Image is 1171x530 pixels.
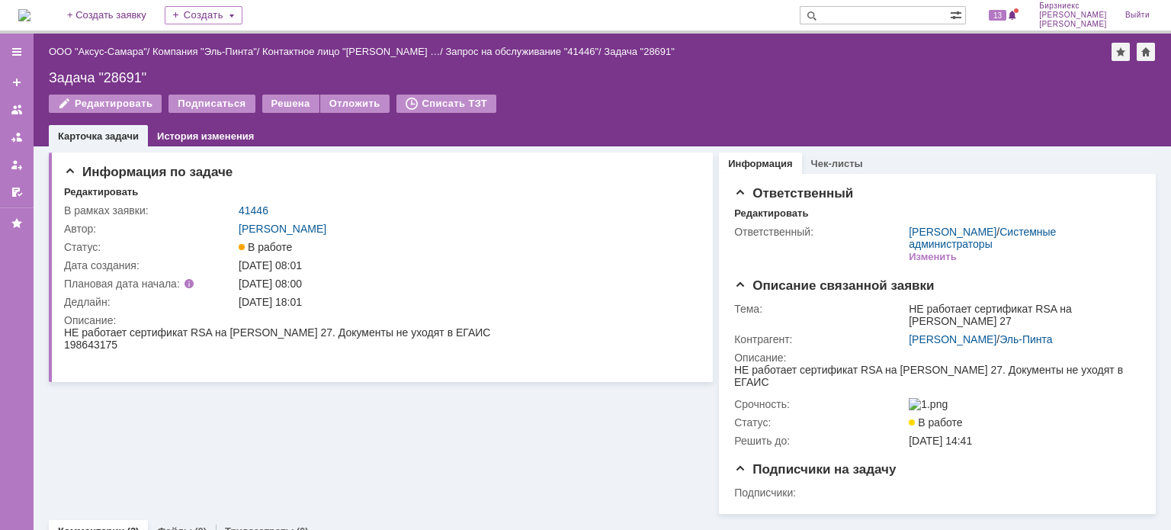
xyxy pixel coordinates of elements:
div: Ответственный: [734,226,906,238]
span: Расширенный поиск [950,7,965,21]
a: Создать заявку [5,70,29,95]
a: Запрос на обслуживание "41446" [445,46,598,57]
div: Дедлайн: [64,296,236,308]
span: Описание связанной заявки [734,278,934,293]
div: / [909,226,1133,250]
span: Информация по задаче [64,165,233,179]
div: В рамках заявки: [64,204,236,217]
a: ООО "Аксус-Самара" [49,46,147,57]
a: Заявки в моей ответственности [5,125,29,149]
div: Задача "28691" [604,46,675,57]
span: [PERSON_NAME] [1039,11,1107,20]
div: / [262,46,445,57]
div: / [909,333,1133,345]
a: Карточка задачи [58,130,139,142]
img: 1.png [909,398,948,410]
div: Редактировать [734,207,808,220]
div: / [152,46,262,57]
div: Добавить в избранное [1112,43,1130,61]
div: Срочность: [734,398,906,410]
div: Тема: [734,303,906,315]
a: [PERSON_NAME] [909,333,996,345]
div: Автор: [64,223,236,235]
div: Задача "28691" [49,70,1156,85]
span: В работе [909,416,962,429]
div: Дата создания: [64,259,236,271]
div: Статус: [734,416,906,429]
div: НЕ работает сертификат RSA на [PERSON_NAME] 27 [909,303,1133,327]
a: [PERSON_NAME] [909,226,996,238]
span: Ответственный [734,186,853,201]
div: Сделать домашней страницей [1137,43,1155,61]
a: Заявки на командах [5,98,29,122]
img: logo [18,9,30,21]
span: В работе [239,241,292,253]
span: 13 [989,10,1006,21]
div: [DATE] 18:01 [239,296,691,308]
div: / [445,46,604,57]
div: Плановая дата начала: [64,278,217,290]
div: [DATE] 08:01 [239,259,691,271]
a: Контактное лицо "[PERSON_NAME] … [262,46,440,57]
div: Создать [165,6,242,24]
a: [PERSON_NAME] [239,223,326,235]
div: Редактировать [64,186,138,198]
div: Подписчики: [734,487,906,499]
div: [DATE] 08:00 [239,278,691,290]
a: Эль-Пинта [999,333,1052,345]
span: Подписчики на задачу [734,462,896,477]
div: Изменить [909,251,957,263]
div: Контрагент: [734,333,906,345]
div: Решить до: [734,435,906,447]
a: История изменения [157,130,254,142]
div: Описание: [64,314,695,326]
div: / [49,46,152,57]
span: [PERSON_NAME] [1039,20,1107,29]
span: Бирзниекс [1039,2,1107,11]
div: Описание: [734,352,1136,364]
a: Системные администраторы [909,226,1056,250]
a: 41446 [239,204,268,217]
a: Информация [728,158,792,169]
a: Компания "Эль-Пинта" [152,46,257,57]
div: Статус: [64,241,236,253]
a: Мои согласования [5,180,29,204]
a: Перейти на домашнюю страницу [18,9,30,21]
a: Чек-листы [811,158,863,169]
span: [DATE] 14:41 [909,435,972,447]
a: Мои заявки [5,153,29,177]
